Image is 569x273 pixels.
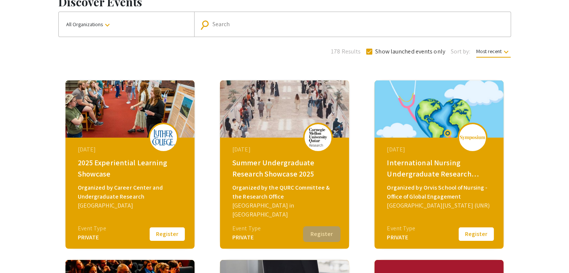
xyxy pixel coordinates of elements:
img: logo_v2.png [459,135,486,140]
img: 2025-experiential-learning-showcase_eventLogo_377aea_.png [152,129,175,145]
button: Register [458,226,495,242]
button: All Organizations [59,12,194,37]
div: Summer Undergraduate Research Showcase 2025 [232,157,339,180]
button: Register [149,226,186,242]
div: [GEOGRAPHIC_DATA][US_STATE] (UNR) [387,201,493,210]
div: Event Type [232,224,261,233]
mat-icon: Search [201,18,212,31]
div: Event Type [78,224,106,233]
img: global-connections-in-nursing-philippines-neva_eventCoverPhoto_3453dd__thumb.png [374,80,504,138]
div: PRIVATE [387,233,415,242]
button: Most recent [470,45,517,58]
div: Event Type [387,224,415,233]
span: Most recent [476,48,511,58]
img: summer-undergraduate-research-showcase-2025_eventLogo_367938_.png [307,128,329,147]
div: International Nursing Undergraduate Research Symposium (INURS) [387,157,493,180]
span: Show launched events only [375,47,445,56]
div: Organized by Orvis School of Nursing - Office of Global Engagement [387,183,493,201]
div: PRIVATE [232,233,261,242]
img: 2025-experiential-learning-showcase_eventCoverPhoto_3051d9__thumb.jpg [65,80,195,138]
div: [DATE] [78,145,184,154]
span: Sort by: [451,47,470,56]
div: 2025 Experiential Learning Showcase [78,157,184,180]
span: All Organizations [66,21,112,28]
div: [DATE] [232,145,339,154]
iframe: Chat [6,239,32,267]
div: Organized by Career Center and Undergraduate Research [78,183,184,201]
button: Register [303,226,340,242]
span: 178 Results [331,47,361,56]
div: [GEOGRAPHIC_DATA] [78,201,184,210]
div: [DATE] [387,145,493,154]
mat-icon: keyboard_arrow_down [103,21,112,30]
div: Organized by the QURC Committee & the Research Office [232,183,339,201]
mat-icon: keyboard_arrow_down [502,47,511,56]
div: [GEOGRAPHIC_DATA] in [GEOGRAPHIC_DATA] [232,201,339,219]
div: PRIVATE [78,233,106,242]
img: summer-undergraduate-research-showcase-2025_eventCoverPhoto_d7183b__thumb.jpg [220,80,349,138]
